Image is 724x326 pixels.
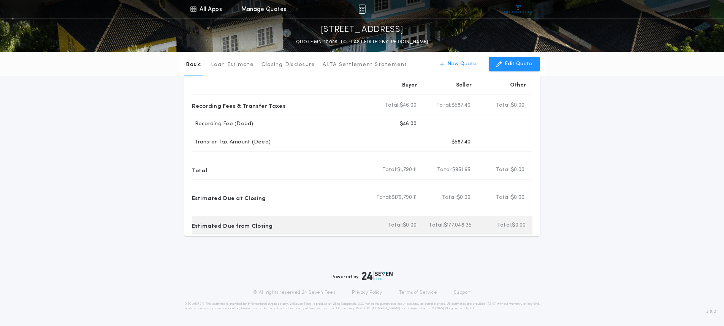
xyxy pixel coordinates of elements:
[496,194,511,202] b: Total:
[192,120,253,128] p: Recording Fee (Deed)
[403,222,417,229] span: $0.00
[511,166,524,174] span: $0.00
[397,166,417,174] span: $1,790.11
[391,194,417,202] span: $179,790.11
[512,222,526,229] span: $0.00
[382,166,398,174] b: Total:
[452,102,471,109] span: $587.40
[211,61,254,69] p: Loan Estimate
[388,222,403,229] b: Total:
[184,302,540,311] p: DISCLAIMER: This estimate is provided for informational purposes only. 24|Seven Fees, a product o...
[456,82,472,89] p: Seller
[510,82,526,89] p: Other
[447,60,477,68] p: New Quote
[362,271,393,280] img: logo
[186,61,201,69] p: Basic
[511,102,524,109] span: $0.00
[253,290,335,296] p: © All rights reserved. 24|Seven Fees
[323,61,407,69] p: ALTA Settlement Statement
[363,307,400,310] a: [URL][DOMAIN_NAME]
[457,194,471,202] span: $0.00
[321,24,404,36] p: [STREET_ADDRESS]
[331,271,393,280] div: Powered by
[400,120,417,128] p: $46.00
[496,166,511,174] b: Total:
[376,194,391,202] b: Total:
[192,192,266,204] p: Estimated Due at Closing
[454,290,471,296] a: Support
[429,222,444,229] b: Total:
[432,57,484,71] button: New Quote
[442,194,457,202] b: Total:
[352,290,382,296] a: Privacy Policy
[192,139,271,146] p: Transfer Tax Amount (Deed)
[504,5,532,13] img: vs-icon
[437,166,452,174] b: Total:
[706,308,716,315] span: 3.8.0
[452,139,471,146] p: $587.40
[192,164,207,176] p: Total
[400,102,417,109] span: $46.00
[496,102,511,109] b: Total:
[261,61,315,69] p: Closing Disclosure
[452,166,471,174] span: $951.65
[296,38,428,46] p: QUOTE MN-10099-TC - LAST EDITED BY [PERSON_NAME]
[358,5,366,14] img: img
[489,57,540,71] button: Edit Quote
[399,290,437,296] a: Terms of Service
[192,219,273,232] p: Estimated Due from Closing
[511,194,524,202] span: $0.00
[192,99,286,112] p: Recording Fees & Transfer Taxes
[402,82,417,89] p: Buyer
[444,222,472,229] span: $177,048.35
[436,102,452,109] b: Total:
[385,102,400,109] b: Total:
[505,60,532,68] p: Edit Quote
[497,222,512,229] b: Total:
